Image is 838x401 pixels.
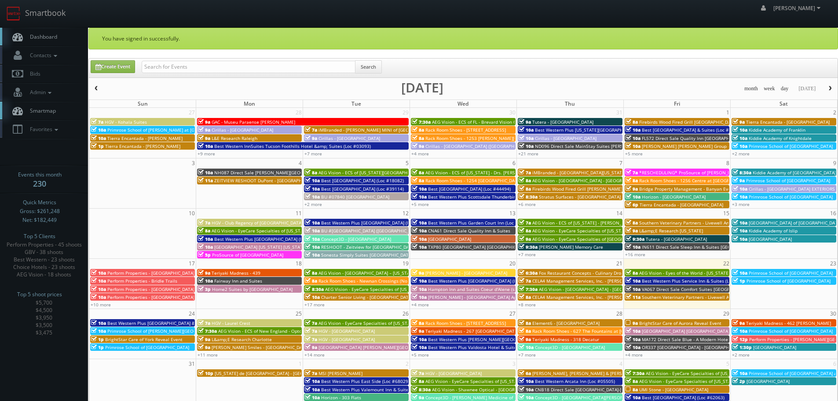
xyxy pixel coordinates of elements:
[355,60,382,74] button: Search
[198,352,218,358] a: +11 more
[214,177,366,184] span: ZEITVIEW RESHOOT DuPont - [GEOGRAPHIC_DATA], [GEOGRAPHIC_DATA]
[198,244,213,250] span: 10a
[304,201,322,207] a: +2 more
[749,228,798,234] span: Kiddie Academy of Islip
[321,177,404,184] span: Best [GEOGRAPHIC_DATA] (Loc #18082)
[26,107,56,114] span: Smartmap
[626,220,638,226] span: 8a
[304,352,325,358] a: +14 more
[91,119,103,125] span: 7a
[214,169,386,176] span: NH087 Direct Sale [PERSON_NAME][GEOGRAPHIC_DATA], Ascend Hotel Collection
[425,127,506,133] span: Rack Room Shoes - [STREET_ADDRESS]
[318,328,375,334] span: HGV - [GEOGRAPHIC_DATA]
[642,328,729,334] span: [GEOGRAPHIC_DATA] [GEOGRAPHIC_DATA]
[532,186,622,192] span: Firebirds Wood Fired Grill [PERSON_NAME]
[198,143,213,149] span: 10a
[212,119,295,125] span: GAC - Museu Paraense [PERSON_NAME]
[425,169,583,176] span: AEG Vision - ECS of [US_STATE] - Drs. [PERSON_NAME] and [PERSON_NAME]
[198,151,215,157] a: +9 more
[318,270,508,276] span: AEG Vision - [GEOGRAPHIC_DATA] – [US_STATE][GEOGRAPHIC_DATA]. ([GEOGRAPHIC_DATA])
[318,320,476,326] span: AEG Vision - EyeCare Specialties of [US_STATE] – [PERSON_NAME] Eye Care
[518,352,536,358] a: +7 more
[305,194,320,200] span: 10a
[412,286,427,292] span: 10a
[318,344,441,350] span: [GEOGRAPHIC_DATA] [PERSON_NAME][GEOGRAPHIC_DATA]
[91,135,106,141] span: 10a
[732,177,745,184] span: 9a
[741,83,761,94] button: month
[91,320,106,326] span: 10a
[412,270,424,276] span: 9a
[428,344,547,350] span: Best Western Plus Valdosta Hotel & Suites (Loc #11213)
[91,60,135,73] a: Create Event
[198,370,213,376] span: 10p
[425,143,534,149] span: Cirillas - [GEOGRAPHIC_DATA] ([GEOGRAPHIC_DATA])
[532,320,600,326] span: Element6 - [GEOGRAPHIC_DATA]
[215,370,336,376] span: [US_STATE] de [GEOGRAPHIC_DATA] - [GEOGRAPHIC_DATA]
[642,344,747,350] span: OR337 [GEOGRAPHIC_DATA] - [GEOGRAPHIC_DATA]
[212,228,429,234] span: AEG Vision - EyeCare Specialties of [US_STATE] - [PERSON_NAME] Eyecare Associates - [PERSON_NAME]
[212,270,260,276] span: Teriyaki Madness - 439
[212,336,272,342] span: L&amp;E Research Charlotte
[321,220,433,226] span: Best Western Plus [GEOGRAPHIC_DATA] (Loc #62024)
[26,52,59,59] span: Contacts
[321,236,391,242] span: Concept3D - [GEOGRAPHIC_DATA]
[428,278,540,284] span: Best Western Plus [GEOGRAPHIC_DATA] (Loc #11187)
[519,228,531,234] span: 8a
[107,328,226,334] span: Primrose School of [PERSON_NAME][GEOGRAPHIC_DATA]
[642,286,757,292] span: VA067 Direct Sale Comfort Suites [GEOGRAPHIC_DATA]
[321,244,416,250] span: RESHOOT - Zeitview for [GEOGRAPHIC_DATA]
[642,194,706,200] span: Horizon - [GEOGRAPHIC_DATA]
[535,344,605,350] span: Concept3D - [GEOGRAPHIC_DATA]
[732,201,750,207] a: +3 more
[532,278,661,284] span: CELA4 Management Services, Inc. - [PERSON_NAME] Hyundai
[626,294,640,300] span: 11a
[732,320,745,326] span: 9a
[539,194,648,200] span: Stratus Surfaces - [GEOGRAPHIC_DATA] Slab Gallery
[91,294,106,300] span: 10a
[412,320,424,326] span: 8a
[519,244,538,250] span: 9:30a
[732,228,747,234] span: 10a
[639,228,703,234] span: L&amp;E Research [US_STATE]
[198,278,213,284] span: 10a
[318,336,375,342] span: HGV - [GEOGRAPHIC_DATA]
[519,328,531,334] span: 8a
[198,119,210,125] span: 9a
[305,236,320,242] span: 10a
[212,127,273,133] span: Cirillas - [GEOGRAPHIC_DATA]
[642,135,771,141] span: FL572 Direct Sale Quality Inn [GEOGRAPHIC_DATA] North I-75
[518,201,536,207] a: +6 more
[428,220,533,226] span: Best Western Plus Garden Court Inn (Loc #05224)
[640,202,723,208] span: Tierra Encantada - [GEOGRAPHIC_DATA]
[142,61,355,73] input: Search for Events
[746,320,831,326] span: Teriyaki Madness - 462 [PERSON_NAME]
[639,169,742,176] span: *RESCHEDULING* ProSource of [PERSON_NAME]
[519,119,531,125] span: 9a
[412,328,424,334] span: 9a
[304,302,325,308] a: +17 more
[646,370,798,376] span: AEG Vision - EyeCare Specialties of [US_STATE] – [PERSON_NAME] Vision
[198,228,210,234] span: 8a
[214,236,326,242] span: Best Western Plus [GEOGRAPHIC_DATA] (Loc #48184)
[105,336,183,342] span: BrightStar Care of York Reveal Event
[321,186,404,192] span: Best [GEOGRAPHIC_DATA] (Loc #39114)
[639,270,773,276] span: AEG Vision - Eyes of the World - [US_STATE][GEOGRAPHIC_DATA]
[412,336,427,342] span: 10a
[305,244,320,250] span: 10a
[411,352,429,358] a: +5 more
[91,336,104,342] span: 1p
[305,294,320,300] span: 10a
[518,151,538,157] a: +21 more
[305,286,324,292] span: 8:30a
[626,244,640,250] span: 10a
[746,119,830,125] span: Tierra Encantada - [GEOGRAPHIC_DATA]
[625,352,643,358] a: +4 more
[626,169,638,176] span: 7a
[91,302,111,308] a: +10 more
[305,320,317,326] span: 7a
[732,135,747,141] span: 10a
[412,228,427,234] span: 10a
[732,336,748,342] span: 12p
[305,228,320,234] span: 10a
